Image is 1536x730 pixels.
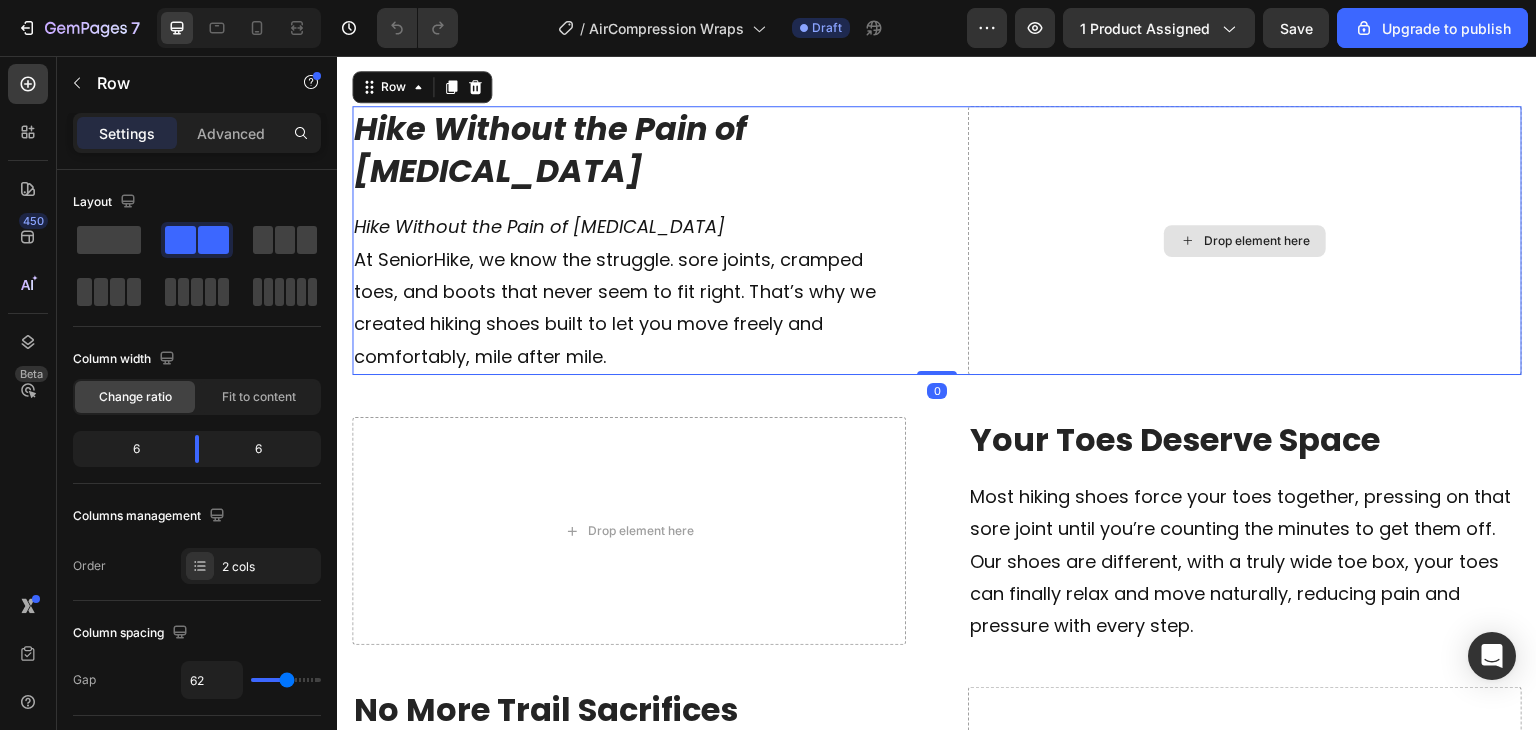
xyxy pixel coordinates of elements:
[1280,20,1313,37] span: Save
[631,361,1185,407] h2: Your Toes Deserve Space
[590,327,610,343] div: 0
[73,189,140,216] div: Layout
[1337,8,1528,48] button: Upgrade to publish
[131,16,140,40] p: 7
[99,123,155,144] p: Settings
[589,18,744,39] span: AirCompression Wraps
[1468,632,1516,680] div: Open Intercom Messenger
[15,631,569,677] h2: No More Trail Sacrifices
[73,671,96,689] div: Gap
[97,71,267,95] p: Row
[19,213,48,229] div: 450
[73,620,192,647] div: Column spacing
[73,503,229,530] div: Columns management
[77,435,179,463] div: 6
[73,557,106,575] div: Order
[251,467,357,483] div: Drop element here
[812,19,842,37] span: Draft
[15,366,48,382] div: Beta
[99,388,172,406] span: Change ratio
[337,56,1536,730] iframe: Design area
[222,388,296,406] span: Fit to content
[222,558,316,576] div: 2 cols
[377,8,458,48] div: Undo/Redo
[215,435,317,463] div: 6
[1263,8,1329,48] button: Save
[8,8,149,48] button: 7
[182,662,242,698] input: Auto
[867,177,973,193] div: Drop element here
[1063,8,1255,48] button: 1 product assigned
[197,123,265,144] p: Advanced
[40,22,73,40] div: Row
[73,346,179,373] div: Column width
[580,18,585,39] span: /
[1354,18,1511,39] div: Upgrade to publish
[633,425,1183,587] p: Most hiking shoes force your toes together, pressing on that sore joint until you’re counting the...
[1080,18,1210,39] span: 1 product assigned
